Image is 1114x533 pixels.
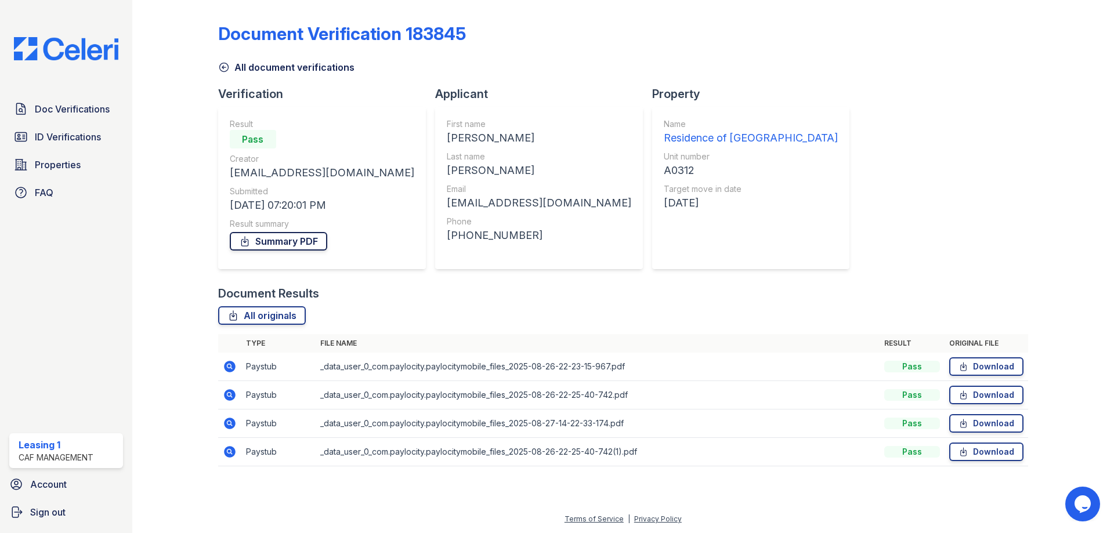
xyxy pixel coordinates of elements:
div: Verification [218,86,435,102]
div: Pass [884,418,940,429]
a: Name Residence of [GEOGRAPHIC_DATA] [664,118,838,146]
span: Sign out [30,505,66,519]
th: Type [241,334,316,353]
div: [PHONE_NUMBER] [447,227,631,244]
a: Summary PDF [230,232,327,251]
div: First name [447,118,631,130]
td: _data_user_0_com.paylocity.paylocitymobile_files_2025-08-26-22-23-15-967.pdf [316,353,880,381]
a: Account [5,473,128,496]
th: Result [880,334,945,353]
td: _data_user_0_com.paylocity.paylocitymobile_files_2025-08-26-22-25-40-742.pdf [316,381,880,409]
a: FAQ [9,181,123,204]
div: Pass [884,446,940,458]
div: Result [230,118,414,130]
span: Properties [35,158,81,172]
div: Residence of [GEOGRAPHIC_DATA] [664,130,838,146]
td: Paystub [241,353,316,381]
td: Paystub [241,438,316,466]
a: Doc Verifications [9,97,123,121]
div: [DATE] [664,195,838,211]
iframe: chat widget [1065,487,1102,521]
a: All originals [218,306,306,325]
div: Pass [230,130,276,148]
img: CE_Logo_Blue-a8612792a0a2168367f1c8372b55b34899dd931a85d93a1a3d3e32e68fde9ad4.png [5,37,128,60]
div: Result summary [230,218,414,230]
a: Download [949,357,1023,376]
a: ID Verifications [9,125,123,148]
td: _data_user_0_com.paylocity.paylocitymobile_files_2025-08-27-14-22-33-174.pdf [316,409,880,438]
a: Properties [9,153,123,176]
div: Document Results [218,285,319,302]
div: | [628,514,630,523]
div: Leasing 1 [19,438,93,452]
div: Creator [230,153,414,165]
div: [DATE] 07:20:01 PM [230,197,414,213]
div: [PERSON_NAME] [447,130,631,146]
td: Paystub [241,381,316,409]
a: Sign out [5,501,128,524]
div: CAF Management [19,452,93,463]
a: All document verifications [218,60,355,74]
div: [PERSON_NAME] [447,162,631,179]
a: Download [949,386,1023,404]
div: Unit number [664,151,838,162]
div: A0312 [664,162,838,179]
div: Submitted [230,186,414,197]
div: Document Verification 183845 [218,23,466,44]
div: Target move in date [664,183,838,195]
a: Download [949,443,1023,461]
div: Pass [884,361,940,372]
div: Applicant [435,86,652,102]
span: ID Verifications [35,130,101,144]
span: FAQ [35,186,53,200]
div: Phone [447,216,631,227]
span: Doc Verifications [35,102,110,116]
div: Property [652,86,859,102]
div: Name [664,118,838,130]
div: [EMAIL_ADDRESS][DOMAIN_NAME] [230,165,414,181]
a: Terms of Service [565,514,624,523]
div: Last name [447,151,631,162]
th: Original file [945,334,1028,353]
a: Download [949,414,1023,433]
td: Paystub [241,409,316,438]
th: File name [316,334,880,353]
td: _data_user_0_com.paylocity.paylocitymobile_files_2025-08-26-22-25-40-742(1).pdf [316,438,880,466]
a: Privacy Policy [634,514,682,523]
div: Pass [884,389,940,401]
span: Account [30,477,67,491]
div: [EMAIL_ADDRESS][DOMAIN_NAME] [447,195,631,211]
div: Email [447,183,631,195]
